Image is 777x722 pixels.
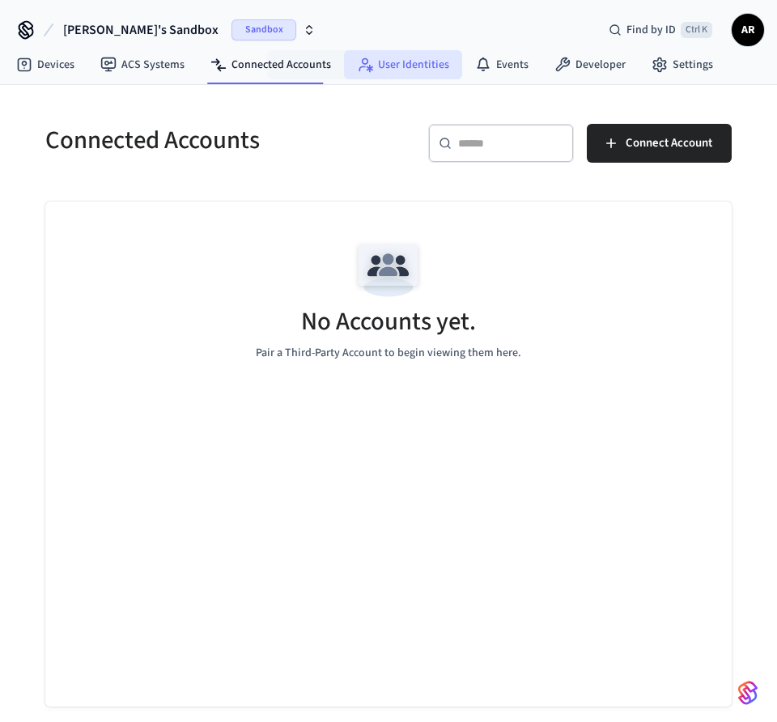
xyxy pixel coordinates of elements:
span: Ctrl K [681,22,712,38]
img: SeamLogoGradient.69752ec5.svg [738,680,758,706]
a: Developer [541,50,639,79]
p: Pair a Third-Party Account to begin viewing them here. [256,345,521,362]
div: Find by IDCtrl K [596,15,725,45]
button: AR [732,14,764,46]
img: Team Empty State [352,234,425,307]
h5: No Accounts yet. [301,305,476,338]
span: Find by ID [626,22,676,38]
a: ACS Systems [87,50,197,79]
h5: Connected Accounts [45,124,379,157]
a: User Identities [344,50,462,79]
a: Devices [3,50,87,79]
a: Connected Accounts [197,50,344,79]
span: AR [733,15,762,45]
button: Connect Account [587,124,732,163]
a: Events [462,50,541,79]
span: [PERSON_NAME]'s Sandbox [63,20,219,40]
span: Connect Account [626,133,712,154]
span: Sandbox [231,19,296,40]
a: Settings [639,50,726,79]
